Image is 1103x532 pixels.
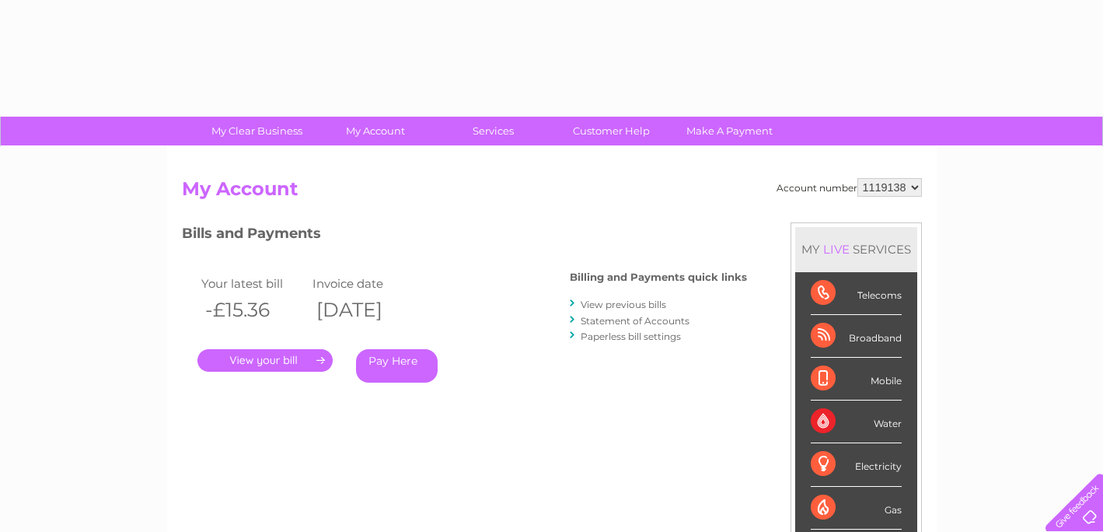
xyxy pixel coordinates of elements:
div: Account number [777,178,922,197]
a: Pay Here [356,349,438,383]
td: Your latest bill [197,273,309,294]
h4: Billing and Payments quick links [570,271,747,283]
div: Water [811,401,902,443]
div: Telecoms [811,272,902,315]
a: Make A Payment [665,117,794,145]
td: Invoice date [309,273,421,294]
a: . [197,349,333,372]
div: Electricity [811,443,902,486]
div: LIVE [820,242,853,257]
div: Gas [811,487,902,530]
a: Statement of Accounts [581,315,689,327]
th: [DATE] [309,294,421,326]
a: Paperless bill settings [581,331,681,342]
a: Customer Help [547,117,675,145]
a: Services [429,117,557,145]
h3: Bills and Payments [182,222,747,250]
th: -£15.36 [197,294,309,326]
a: My Clear Business [193,117,321,145]
a: View previous bills [581,299,666,310]
div: Mobile [811,358,902,401]
h2: My Account [182,178,922,208]
div: Broadband [811,315,902,358]
div: MY SERVICES [795,227,917,271]
a: My Account [311,117,439,145]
